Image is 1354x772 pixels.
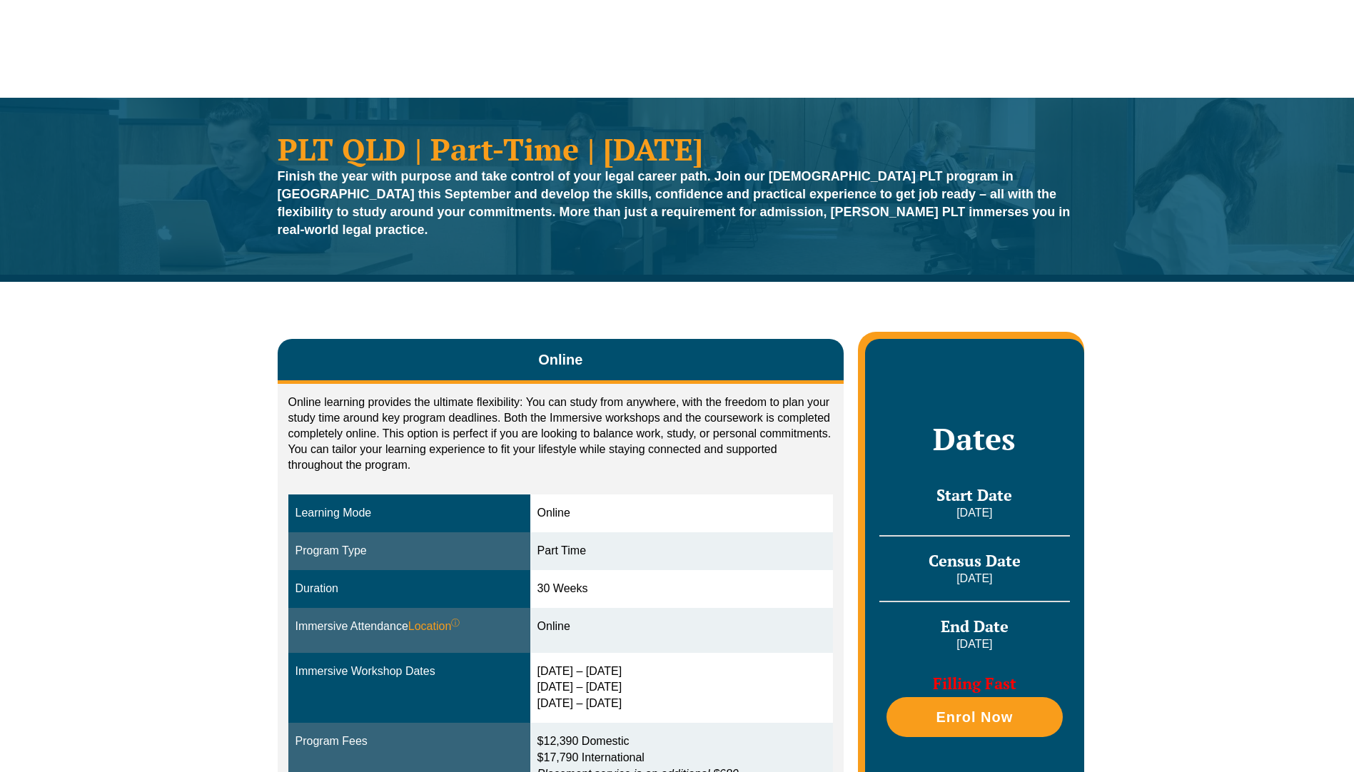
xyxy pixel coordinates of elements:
span: Start Date [936,484,1012,505]
div: Immersive Attendance [295,619,523,635]
div: Online [537,619,827,635]
sup: ⓘ [451,618,460,628]
div: Immersive Workshop Dates [295,664,523,680]
span: Online [538,350,582,370]
a: Enrol Now [886,697,1062,737]
div: Duration [295,581,523,597]
span: End Date [941,616,1009,636]
p: [DATE] [879,505,1069,521]
span: Location [408,619,460,635]
span: Enrol Now [936,710,1013,724]
span: $12,390 Domestic [537,735,630,747]
div: 30 Weeks [537,581,827,597]
div: Program Fees [295,733,523,750]
span: $17,790 International [537,751,645,763]
div: Online [537,505,827,522]
p: [DATE] [879,571,1069,586]
p: Online learning provides the ultimate flexibility: You can study from anywhere, with the freedom ... [288,395,834,473]
p: [DATE] [879,636,1069,652]
h1: PLT QLD | Part-Time | [DATE] [278,133,1077,164]
strong: Finish the year with purpose and take control of your legal career path. Join our [DEMOGRAPHIC_DA... [278,169,1071,237]
span: Filling Fast [933,673,1016,694]
span: Census Date [929,550,1021,571]
div: [DATE] – [DATE] [DATE] – [DATE] [DATE] – [DATE] [537,664,827,713]
div: Learning Mode [295,505,523,522]
div: Part Time [537,543,827,559]
div: Program Type [295,543,523,559]
h2: Dates [879,421,1069,457]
